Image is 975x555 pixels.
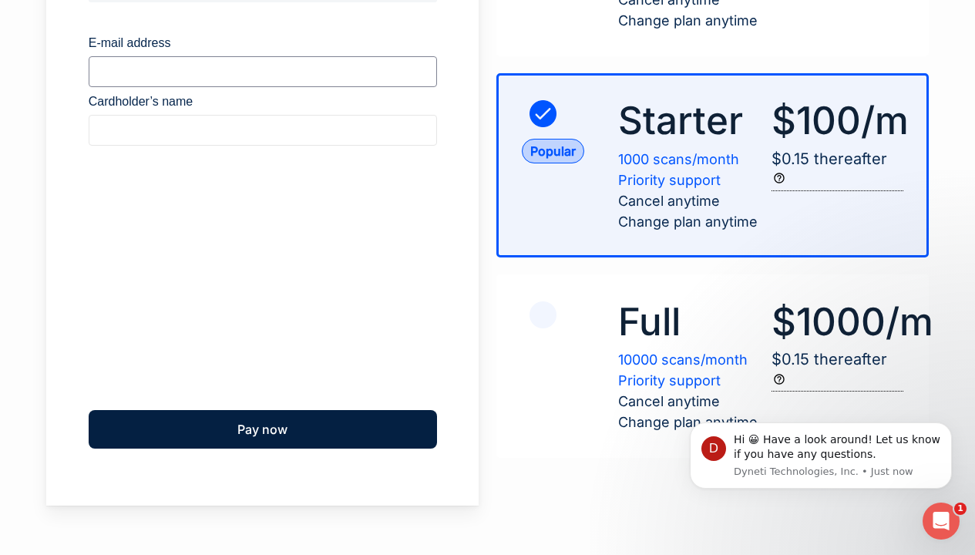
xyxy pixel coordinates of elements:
h2: Full [618,300,768,345]
span: 1 [954,503,967,515]
span: 1000 scans/month Priority support [618,151,739,188]
a: $1000/m [772,300,903,345]
iframe: Intercom notifications message [667,399,975,513]
iframe: Secure payment input frame [86,164,434,405]
label: E-mail address [89,36,437,50]
img: tick-2.png [522,99,564,129]
span: Popular [522,139,584,163]
a: $0.15 thereafter [772,350,887,368]
p: Cancel anytime Change plan anytime [618,349,768,432]
label: Cardholder’s name [89,95,437,109]
iframe: Intercom live chat [923,503,960,540]
button: Pay now [89,410,437,449]
p: Cancel anytime Change plan anytime [618,149,768,232]
a: $0.15 thereafter [772,150,887,168]
a: $100/m [772,99,903,143]
span: 10000 scans/month Priority support [618,351,748,388]
img: tick-solid.png [522,300,564,330]
h2: Starter [618,99,768,143]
